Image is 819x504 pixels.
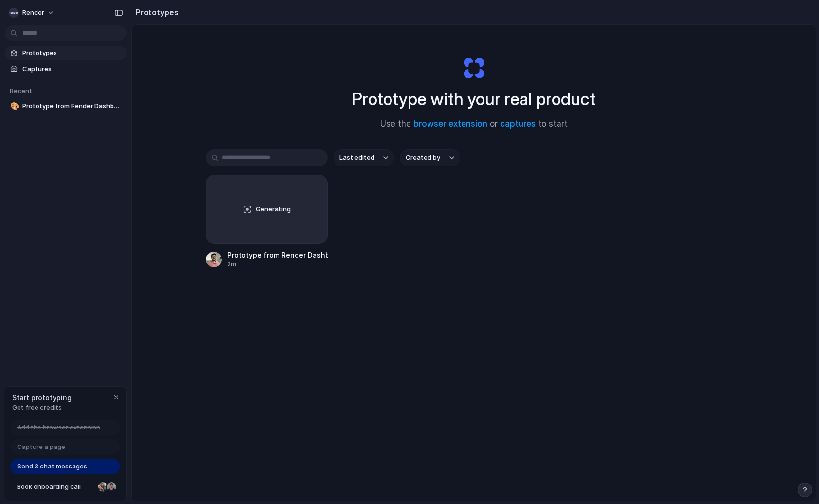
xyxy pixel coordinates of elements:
[97,481,109,493] div: Nicole Kubica
[17,423,100,432] span: Add the browser extension
[206,175,328,269] a: GeneratingPrototype from Render Dashboard2m
[380,118,568,131] span: Use the or to start
[5,5,59,20] button: Render
[17,462,87,471] span: Send 3 chat messages
[5,99,127,113] a: 🎨Prototype from Render Dashboard
[227,260,328,269] div: 2m
[256,205,291,214] span: Generating
[352,86,596,112] h1: Prototype with your real product
[339,153,374,163] span: Last edited
[22,48,123,58] span: Prototypes
[10,479,120,495] a: Book onboarding call
[12,403,72,412] span: Get free credits
[22,101,123,111] span: Prototype from Render Dashboard
[106,481,117,493] div: Christian Iacullo
[5,62,127,76] a: Captures
[5,46,127,60] a: Prototypes
[10,101,17,112] div: 🎨
[17,482,94,492] span: Book onboarding call
[22,8,44,18] span: Render
[334,149,394,166] button: Last edited
[131,6,179,18] h2: Prototypes
[10,87,32,94] span: Recent
[413,119,487,129] a: browser extension
[9,101,19,111] button: 🎨
[17,442,65,452] span: Capture a page
[22,64,123,74] span: Captures
[406,153,440,163] span: Created by
[12,392,72,403] span: Start prototyping
[227,250,328,260] div: Prototype from Render Dashboard
[400,149,460,166] button: Created by
[500,119,536,129] a: captures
